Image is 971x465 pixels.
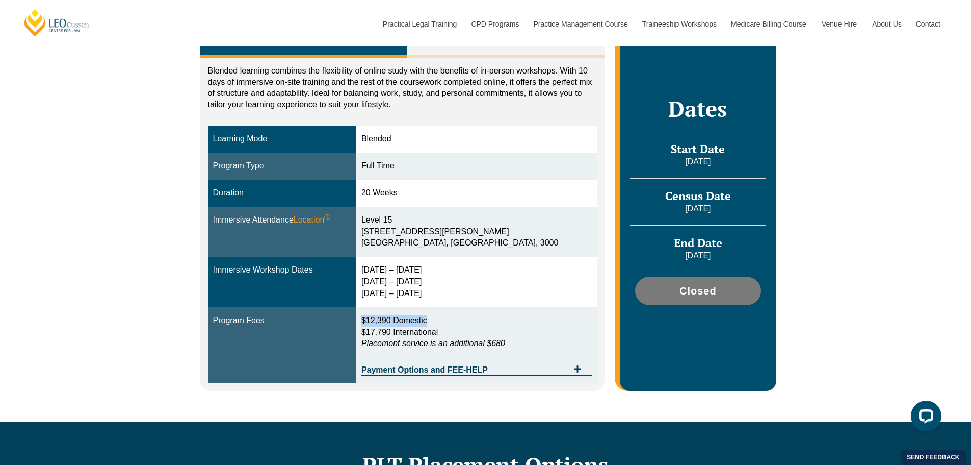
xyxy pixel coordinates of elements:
span: Start Date [671,141,725,156]
a: CPD Programs [463,2,526,46]
div: 20 Weeks [361,187,592,199]
a: About Us [864,2,908,46]
div: Full Time [361,160,592,172]
div: Blended [361,133,592,145]
p: Blended learning combines the flexibility of online study with the benefits of in-person workshop... [208,65,597,110]
a: Venue Hire [814,2,864,46]
a: Practice Management Course [526,2,635,46]
p: [DATE] [630,203,766,214]
h2: Dates [630,96,766,121]
div: Immersive Workshop Dates [213,264,351,276]
a: Contact [908,2,948,46]
div: Immersive Attendance [213,214,351,226]
span: $12,390 Domestic [361,316,427,325]
div: Program Type [213,160,351,172]
span: $17,790 International [361,328,438,336]
span: End Date [674,235,722,250]
a: Medicare Billing Course [723,2,814,46]
em: Placement service is an additional $680 [361,339,505,348]
div: Level 15 [STREET_ADDRESS][PERSON_NAME] [GEOGRAPHIC_DATA], [GEOGRAPHIC_DATA], 3000 [361,214,592,250]
div: Learning Mode [213,133,351,145]
div: [DATE] – [DATE] [DATE] – [DATE] [DATE] – [DATE] [361,264,592,300]
span: Location [294,214,331,226]
span: Census Date [665,188,731,203]
p: [DATE] [630,250,766,261]
span: Closed [679,286,717,296]
div: Tabs. Open items with Enter or Space, close with Escape and navigate using the Arrow keys. [200,26,605,391]
div: Duration [213,187,351,199]
a: Closed [635,277,760,305]
span: Payment Options and FEE-HELP [361,366,568,374]
a: Practical Legal Training [375,2,464,46]
sup: ⓘ [324,214,330,221]
div: Program Fees [213,315,351,327]
iframe: LiveChat chat widget [903,397,946,439]
p: [DATE] [630,156,766,167]
a: [PERSON_NAME] Centre for Law [23,8,91,37]
a: Traineeship Workshops [635,2,723,46]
